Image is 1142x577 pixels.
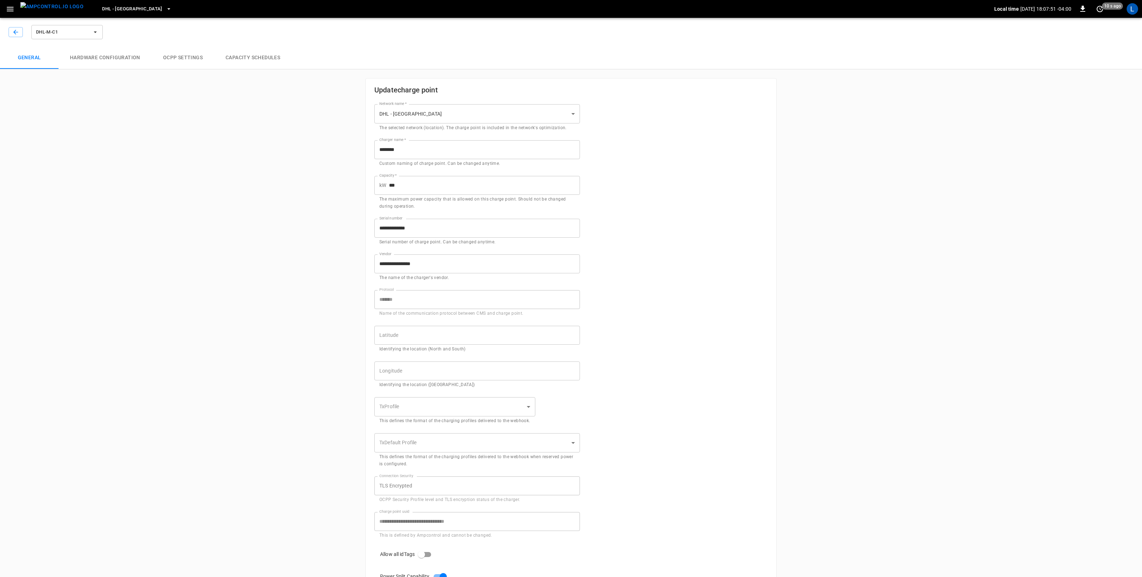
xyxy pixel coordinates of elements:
label: Vendor [379,251,391,257]
label: Protocol [379,287,394,293]
label: Charge point uuid [379,509,409,515]
label: Charger name [379,137,406,143]
label: Connection Security [379,473,413,479]
p: OCPP Security Profile level and TLS encryption status of the charger. [379,496,575,503]
button: Capacity Schedules [214,46,292,69]
span: DHL-M-C1 [36,28,89,36]
label: Capacity [379,173,397,178]
p: Identifying the location (North and South) [379,346,575,353]
p: This is defined by Ampcontrol and cannot be changed. [379,532,575,539]
label: Serial number [379,216,403,221]
p: Local time [994,5,1019,12]
button: DHL - [GEOGRAPHIC_DATA] [99,2,175,16]
button: OCPP settings [152,46,214,69]
button: Hardware configuration [59,46,152,69]
p: The name of the charger's vendor. [379,274,575,282]
p: This defines the format of the charging profiles delivered to the webhook when reserved power is ... [379,454,575,468]
div: profile-icon [1127,3,1138,15]
label: Network name [379,101,406,107]
button: set refresh interval [1094,3,1106,15]
p: Allow all idTags [380,551,415,558]
div: DHL - [GEOGRAPHIC_DATA] [374,104,580,123]
p: Custom naming of charge point. Can be changed anytime. [379,160,575,167]
h6: Update charge point [374,84,580,96]
span: DHL - [GEOGRAPHIC_DATA] [102,5,162,13]
span: 10 s ago [1102,2,1123,10]
p: kW [379,182,386,189]
p: [DATE] 18:07:51 -04:00 [1020,5,1071,12]
img: ampcontrol.io logo [20,2,84,11]
p: The maximum power capacity that is allowed on this charge point. Should not be changed during ope... [379,196,575,210]
p: This defines the format of the charging profiles delivered to the webhook. [379,417,530,425]
button: DHL-M-C1 [31,25,103,39]
p: Serial number of charge point. Can be changed anytime. [379,239,575,246]
p: Identifying the location ([GEOGRAPHIC_DATA]) [379,381,575,389]
p: Name of the communication protocol between CMS and charge point. [379,310,575,317]
p: The selected network (location). The charge point is included in the network's optimization. [379,125,575,132]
